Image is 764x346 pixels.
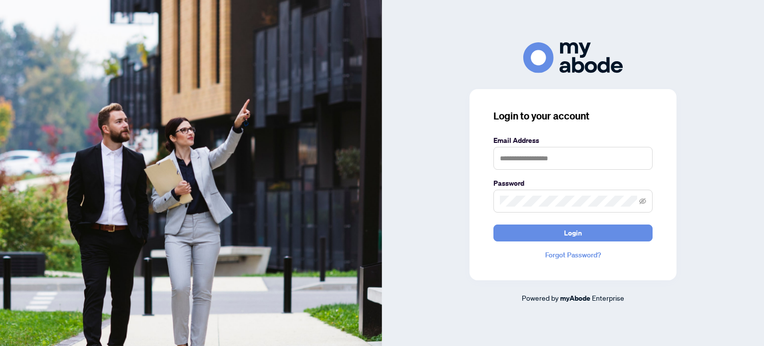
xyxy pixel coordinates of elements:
[493,178,653,189] label: Password
[592,293,624,302] span: Enterprise
[493,135,653,146] label: Email Address
[523,42,623,73] img: ma-logo
[639,198,646,205] span: eye-invisible
[522,293,559,302] span: Powered by
[493,109,653,123] h3: Login to your account
[564,225,582,241] span: Login
[493,225,653,241] button: Login
[493,249,653,260] a: Forgot Password?
[560,293,590,304] a: myAbode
